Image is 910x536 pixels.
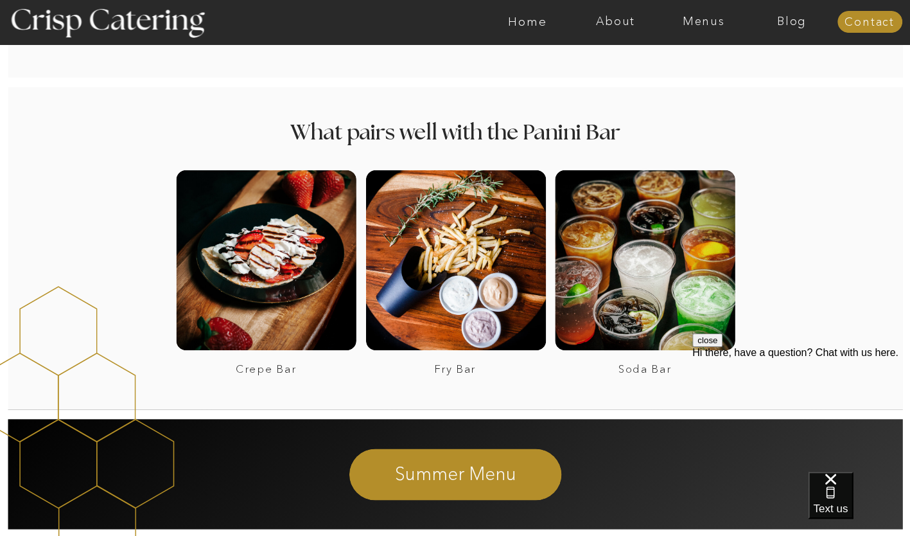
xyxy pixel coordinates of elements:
[217,122,694,147] h2: What pairs well with the Panini Bar
[807,472,910,536] iframe: podium webchat widget bubble
[747,16,835,29] a: Blog
[483,16,571,29] a: Home
[659,16,747,29] a: Menus
[368,363,543,375] a: Fry Bar
[836,17,901,30] a: Contact
[571,16,659,29] a: About
[179,363,354,375] a: Crepe Bar
[692,334,910,488] iframe: podium webchat widget prompt
[281,461,630,485] a: Summer Menu
[557,363,732,375] a: Soda Bar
